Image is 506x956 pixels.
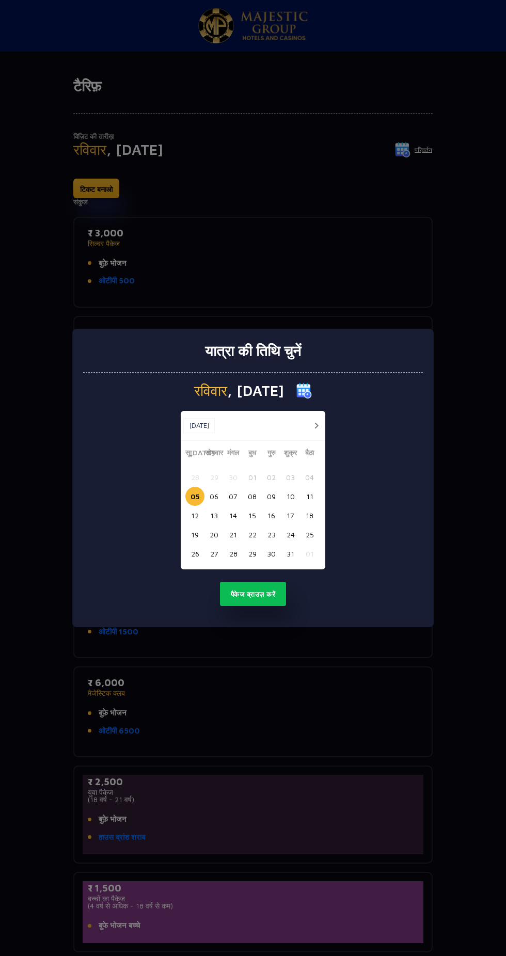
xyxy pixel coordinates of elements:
button: 05 [185,487,204,506]
font: 24 [287,530,295,539]
font: 11 [306,492,313,501]
button: 20 [204,525,224,544]
font: 02 [267,473,276,482]
button: 28 [224,544,243,563]
font: गुरु [267,448,276,457]
font: 14 [229,511,237,520]
button: पैकेज ब्राउज़ करें [220,582,287,606]
button: 12 [185,506,204,525]
font: शुक्र [284,448,297,457]
font: 23 [267,530,276,539]
font: 29 [248,549,257,558]
font: , [DATE] [227,382,284,399]
font: 17 [287,511,294,520]
button: 18 [300,506,319,525]
font: 21 [229,530,237,539]
font: 13 [210,511,218,520]
font: मंगल [227,448,239,457]
font: 08 [248,492,257,501]
button: 17 [281,506,300,525]
button: 02 [262,468,281,487]
font: [DATE] [189,421,209,429]
font: 27 [210,549,218,558]
button: 30 [262,544,281,563]
button: 22 [243,525,262,544]
font: 05 [191,492,199,501]
button: 14 [224,506,243,525]
font: 10 [287,492,295,501]
font: 18 [306,511,313,520]
button: 30 [224,468,243,487]
button: 13 [204,506,224,525]
font: 30 [267,549,276,558]
button: [DATE] [183,418,215,434]
button: 03 [281,468,300,487]
font: 01 [306,549,314,558]
button: 09 [262,487,281,506]
button: 15 [243,506,262,525]
button: 19 [185,525,204,544]
font: सू[DATE] [185,448,214,457]
button: 01 [300,544,319,563]
font: 06 [210,492,218,501]
button: 16 [262,506,281,525]
font: 12 [191,511,199,520]
button: 08 [243,487,262,506]
font: बुध [248,448,256,457]
button: 26 [185,544,204,563]
font: 28 [191,473,199,482]
button: 29 [204,468,224,487]
font: 26 [191,549,199,558]
font: 04 [305,473,314,482]
button: 27 [204,544,224,563]
button: 10 [281,487,300,506]
font: बैठा [305,448,314,457]
button: 24 [281,525,300,544]
font: 22 [248,530,257,539]
font: 30 [229,473,238,482]
img: कैलेंडर आइकन [296,383,312,399]
button: 29 [243,544,262,563]
button: 31 [281,544,300,563]
font: सोमवार [205,448,223,457]
font: 16 [267,511,275,520]
font: 15 [248,511,256,520]
font: 19 [191,530,199,539]
button: 06 [204,487,224,506]
font: पैकेज ब्राउज़ करें [231,590,276,598]
button: 11 [300,487,319,506]
font: यात्रा की तिथि चुनें [205,342,301,359]
font: रविवार [194,382,227,399]
button: 25 [300,525,319,544]
button: 28 [185,468,204,487]
font: 07 [229,492,238,501]
button: 23 [262,525,281,544]
font: 20 [210,530,218,539]
font: 29 [210,473,218,482]
font: 09 [267,492,276,501]
button: 01 [243,468,262,487]
font: 03 [286,473,295,482]
button: 21 [224,525,243,544]
font: 25 [306,530,314,539]
font: 01 [248,473,257,482]
font: 31 [287,549,294,558]
button: 04 [300,468,319,487]
font: 28 [229,549,238,558]
button: 07 [224,487,243,506]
